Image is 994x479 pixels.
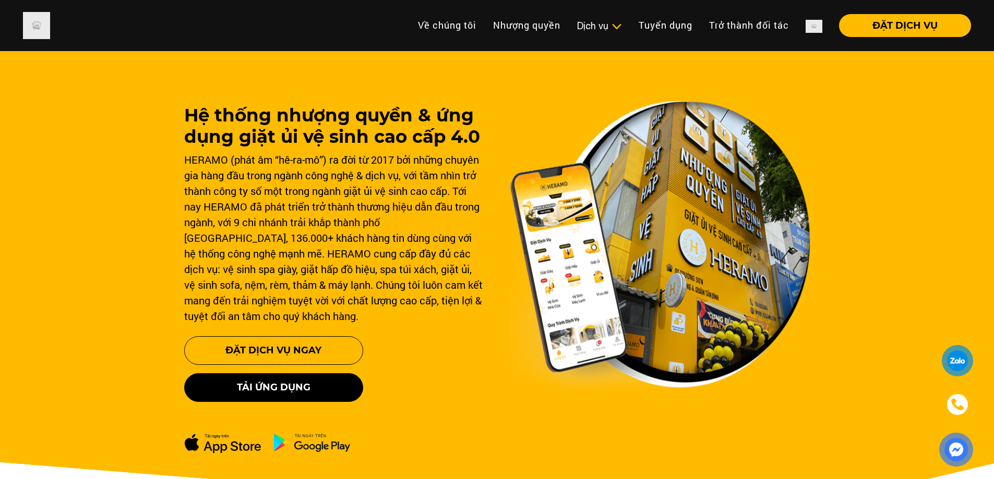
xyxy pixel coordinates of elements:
a: Nhượng quyền [485,14,569,36]
a: ĐẶT DỊCH VỤ [831,21,971,30]
img: banner [510,101,810,388]
button: ĐẶT DỊCH VỤ [839,14,971,37]
h1: Hệ thống nhượng quyền & ứng dụng giặt ủi vệ sinh cao cấp 4.0 [184,105,485,148]
div: HERAMO (phát âm “hê-ra-mô”) ra đời từ 2017 bởi những chuyên gia hàng đầu trong ngành công nghệ & ... [184,152,485,324]
button: Tải ứng dụng [184,373,363,402]
a: Về chúng tôi [410,14,485,36]
a: Tuyển dụng [630,14,701,36]
img: apple-dowload [184,433,261,453]
a: Trở thành đối tác [701,14,797,36]
a: phone-icon [943,390,972,419]
img: ch-dowload [273,433,351,452]
div: Dịch vụ [577,19,622,33]
img: subToggleIcon [611,21,622,32]
img: phone-icon [950,397,965,412]
button: Đặt Dịch Vụ Ngay [184,336,363,365]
